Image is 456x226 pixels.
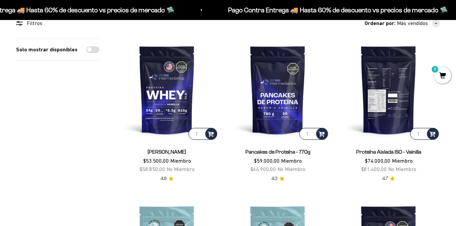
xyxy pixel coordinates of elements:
a: Pancakes de Proteína - 770g [245,149,310,155]
span: $58.850,00 [140,166,165,172]
div: Filtros [16,19,99,28]
mark: 0 [431,65,439,73]
span: Miembro [392,158,413,164]
span: 4.3 [271,175,277,182]
span: $81.400,00 [361,166,387,172]
span: No Miembro [167,166,195,172]
span: 4.7 [382,175,388,182]
a: 4.84.8 de 5.0 estrellas [161,175,174,182]
span: Miembro [170,158,191,164]
span: Ordenar por: [365,19,396,28]
label: Solo mostrar disponibles [16,45,77,54]
span: No Miembro [388,166,416,172]
a: 4.74.7 de 5.0 estrellas [382,175,395,182]
a: Proteína Aislada ISO - Vainilla [356,149,421,155]
span: Miembro [281,158,302,164]
p: Pago Contra Entrega 🚚 Hasta 60% de descuento vs precios de mercado 🛸 [228,5,448,15]
span: $74.000,00 [365,158,391,164]
img: Proteína Aislada ISO - Vainilla [337,38,440,141]
span: $53.500,00 [143,158,169,164]
span: No Miembro [277,166,305,172]
a: 4.34.3 de 5.0 estrellas [271,175,284,182]
span: Más vendidos [397,19,428,28]
span: $64.900,00 [250,166,276,172]
span: $59.000,00 [254,158,280,164]
span: 4.8 [161,175,167,182]
a: 0 [434,72,451,80]
button: Más vendidos [397,19,440,28]
a: [PERSON_NAME] [148,149,186,155]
